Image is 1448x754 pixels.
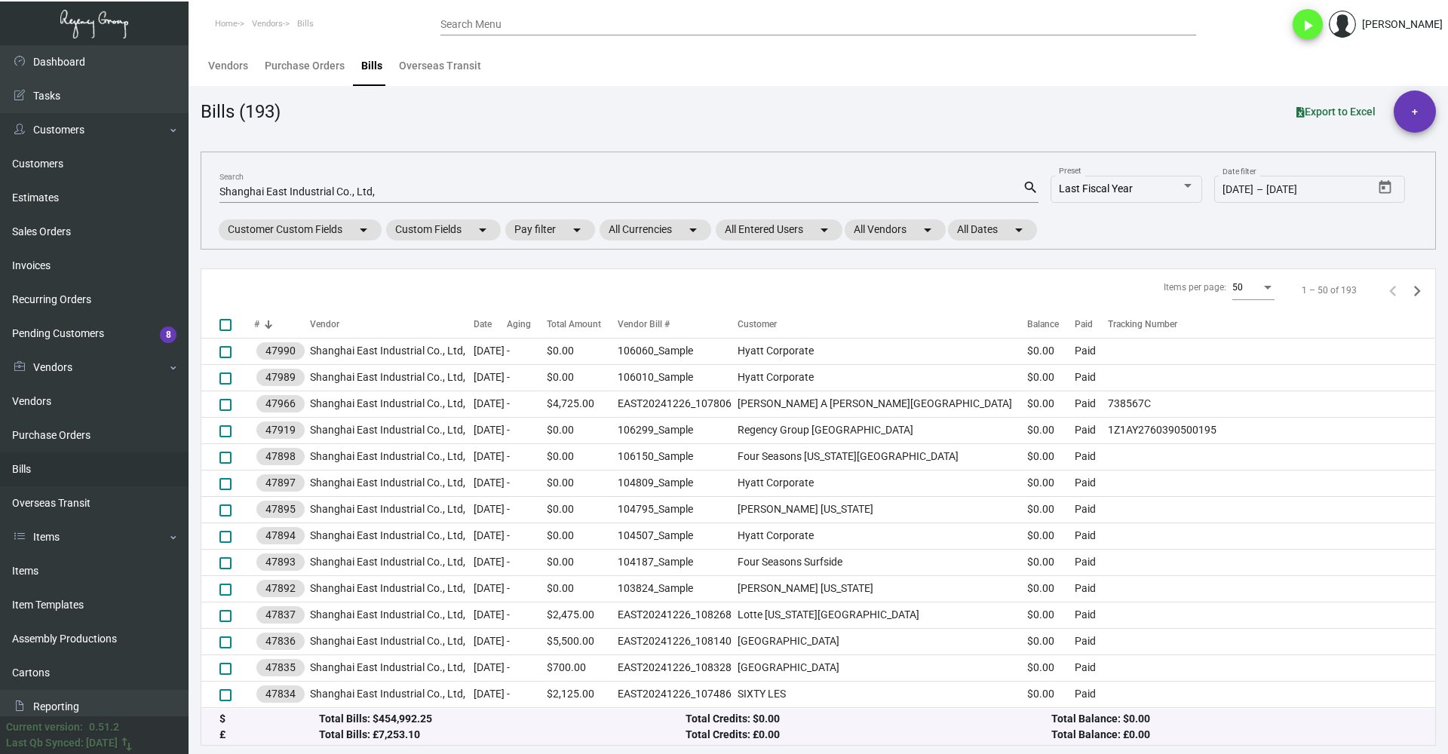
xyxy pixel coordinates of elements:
mat-chip: 47893 [256,553,305,571]
div: Tracking Number [1108,317,1435,331]
td: EAST20241226_108268 [618,602,738,628]
td: Shanghai East Industrial Co., Ltd, [310,443,474,470]
td: Paid [1075,654,1108,681]
td: [DATE] [474,417,507,443]
td: - [507,364,547,391]
mat-chip: 47990 [256,342,305,360]
td: - [507,338,547,364]
td: $0.00 [1027,364,1075,391]
div: Date [474,317,492,331]
span: Vendors [252,19,283,29]
div: Total Credits: £0.00 [686,727,1051,743]
td: 738567C [1108,391,1435,417]
td: SIXTY LES [738,681,1026,707]
td: Paid [1075,628,1108,654]
mat-chip: All Dates [948,219,1037,241]
div: Total Bills: $454,992.25 [319,711,685,727]
td: $0.00 [1027,443,1075,470]
td: [DATE] [474,654,507,681]
td: [DATE] [474,602,507,628]
div: $ [219,711,319,727]
td: $0.00 [547,417,618,443]
span: Home [215,19,238,29]
td: $0.00 [1027,707,1075,734]
td: Shanghai East Industrial Co., Ltd, [310,628,474,654]
mat-icon: arrow_drop_down [354,221,373,239]
div: Aging [507,317,531,331]
mat-chip: All Entered Users [716,219,842,241]
td: [DATE] [474,443,507,470]
mat-chip: 47919 [256,421,305,439]
td: Paid [1075,681,1108,707]
td: Paid [1075,496,1108,523]
td: EAST20241226_107806 [618,391,738,417]
td: $0.00 [1027,575,1075,602]
td: - [507,654,547,681]
td: 104795_Sample [618,496,738,523]
td: [DATE] [474,364,507,391]
td: - [507,391,547,417]
div: Bills [361,58,382,74]
td: Shanghai East Industrial Co., Ltd, [310,417,474,443]
td: $0.00 [1027,417,1075,443]
mat-icon: arrow_drop_down [919,221,937,239]
div: Last Qb Synced: [DATE] [6,735,118,751]
div: Bills (193) [201,98,281,125]
td: [DATE] [474,549,507,575]
td: EAST20241226_108048 [618,707,738,734]
td: Shanghai East Industrial Co., Ltd, [310,523,474,549]
td: EAST20241226_108328 [618,654,738,681]
td: $6,525.00 [547,707,618,734]
td: $0.00 [1027,654,1075,681]
span: 50 [1232,282,1243,293]
td: Shanghai East Industrial Co., Ltd, [310,364,474,391]
td: Paid [1075,549,1108,575]
div: 1 – 50 of 193 [1302,284,1357,297]
td: [GEOGRAPHIC_DATA] [738,628,1026,654]
td: [DATE] [474,496,507,523]
input: Start date [1223,184,1253,196]
td: $0.00 [547,523,618,549]
td: Shanghai East Industrial Co., Ltd, [310,549,474,575]
div: Total Balance: £0.00 [1051,727,1417,743]
span: Export to Excel [1296,106,1376,118]
td: [PERSON_NAME] A [PERSON_NAME][GEOGRAPHIC_DATA] [738,391,1026,417]
td: 104507_Sample [618,523,738,549]
div: Vendor [310,317,474,331]
div: Purchase Orders [265,58,345,74]
div: # [254,317,259,331]
td: Shanghai East Industrial Co., Ltd, [310,470,474,496]
td: $0.00 [1027,602,1075,628]
td: - [507,443,547,470]
td: Regency Group [GEOGRAPHIC_DATA] [738,417,1026,443]
td: Shanghai East Industrial Co., Ltd, [310,654,474,681]
mat-icon: arrow_drop_down [1010,221,1028,239]
div: Total Bills: £7,253.10 [319,727,685,743]
td: Shanghai East Industrial Co., Ltd, [310,338,474,364]
td: Shanghai East Industrial Co., Ltd, [310,391,474,417]
td: [PERSON_NAME] [US_STATE] [738,575,1026,602]
span: Bills [297,19,314,29]
div: Vendors [208,58,248,74]
div: Current version: [6,719,83,735]
td: $0.00 [547,470,618,496]
td: $0.00 [1027,523,1075,549]
mat-select: Items per page: [1232,283,1275,293]
td: Paid [1075,364,1108,391]
td: - [507,575,547,602]
td: 104809_Sample [618,470,738,496]
div: Date [474,317,507,331]
td: Paid [1075,523,1108,549]
td: - [507,681,547,707]
td: Shanghai East Industrial Co., Ltd, [310,496,474,523]
div: Overseas Transit [399,58,481,74]
button: + [1394,90,1436,133]
div: Paid [1075,317,1108,331]
td: $700.00 [547,654,618,681]
td: [DATE] [474,707,507,734]
span: + [1412,90,1418,133]
td: $5,500.00 [547,628,618,654]
td: - [507,628,547,654]
td: $0.00 [547,443,618,470]
td: Four Seasons [US_STATE][GEOGRAPHIC_DATA] [738,443,1026,470]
